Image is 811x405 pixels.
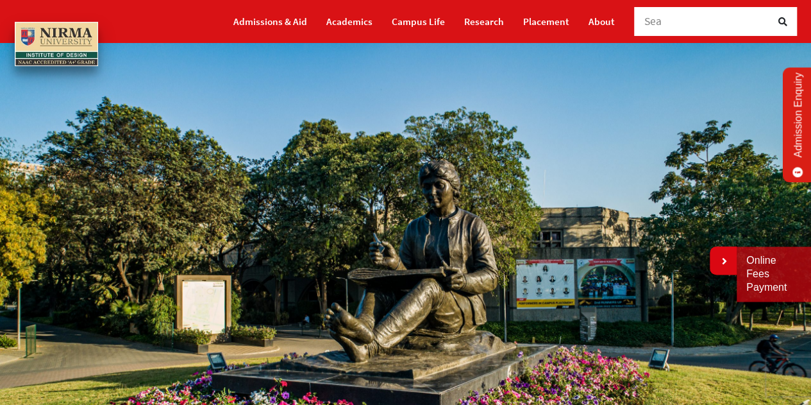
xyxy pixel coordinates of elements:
[464,10,504,33] a: Research
[15,22,98,66] img: main_logo
[233,10,307,33] a: Admissions & Aid
[523,10,569,33] a: Placement
[644,14,662,28] span: Sea
[746,254,801,294] a: Online Fees Payment
[589,10,615,33] a: About
[392,10,445,33] a: Campus Life
[326,10,372,33] a: Academics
